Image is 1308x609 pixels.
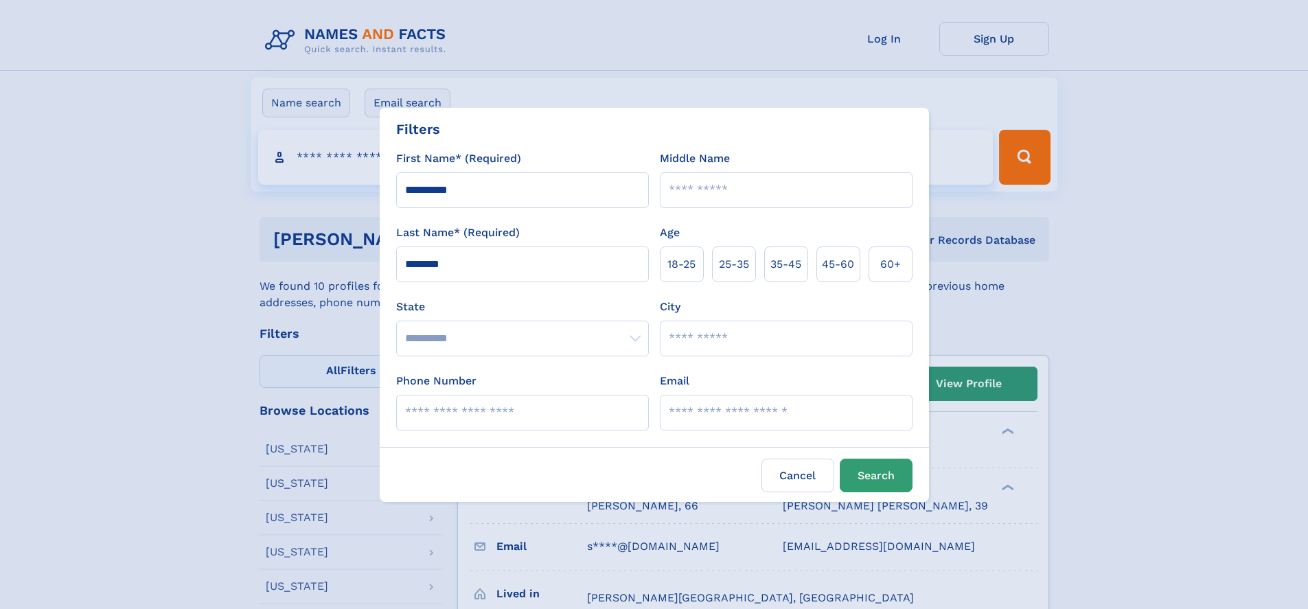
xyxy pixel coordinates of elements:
[667,256,696,273] span: 18‑25
[660,225,680,241] label: Age
[770,256,801,273] span: 35‑45
[396,373,477,389] label: Phone Number
[396,225,520,241] label: Last Name* (Required)
[660,373,689,389] label: Email
[396,150,521,167] label: First Name* (Required)
[396,119,440,139] div: Filters
[660,299,680,315] label: City
[761,459,834,492] label: Cancel
[396,299,649,315] label: State
[719,256,749,273] span: 25‑35
[840,459,913,492] button: Search
[880,256,901,273] span: 60+
[660,150,730,167] label: Middle Name
[822,256,854,273] span: 45‑60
